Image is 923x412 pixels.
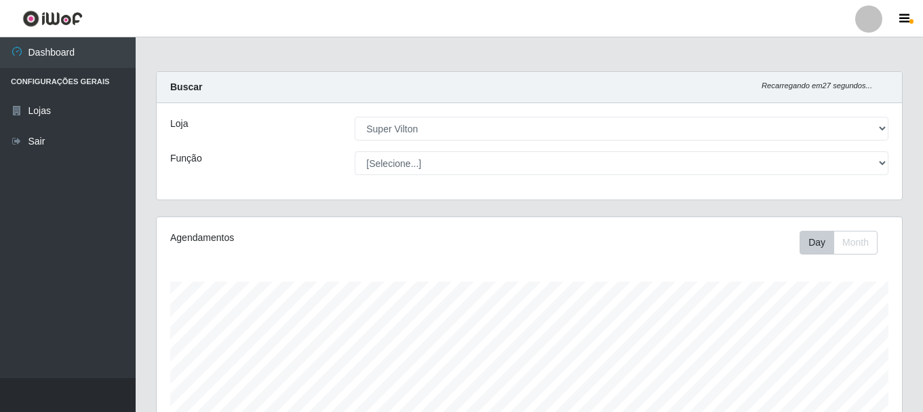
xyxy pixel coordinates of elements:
[800,231,888,255] div: Toolbar with button groups
[762,81,872,90] i: Recarregando em 27 segundos...
[170,231,458,245] div: Agendamentos
[170,117,188,131] label: Loja
[800,231,878,255] div: First group
[833,231,878,255] button: Month
[22,10,83,27] img: CoreUI Logo
[170,81,202,92] strong: Buscar
[170,151,202,166] label: Função
[800,231,834,255] button: Day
